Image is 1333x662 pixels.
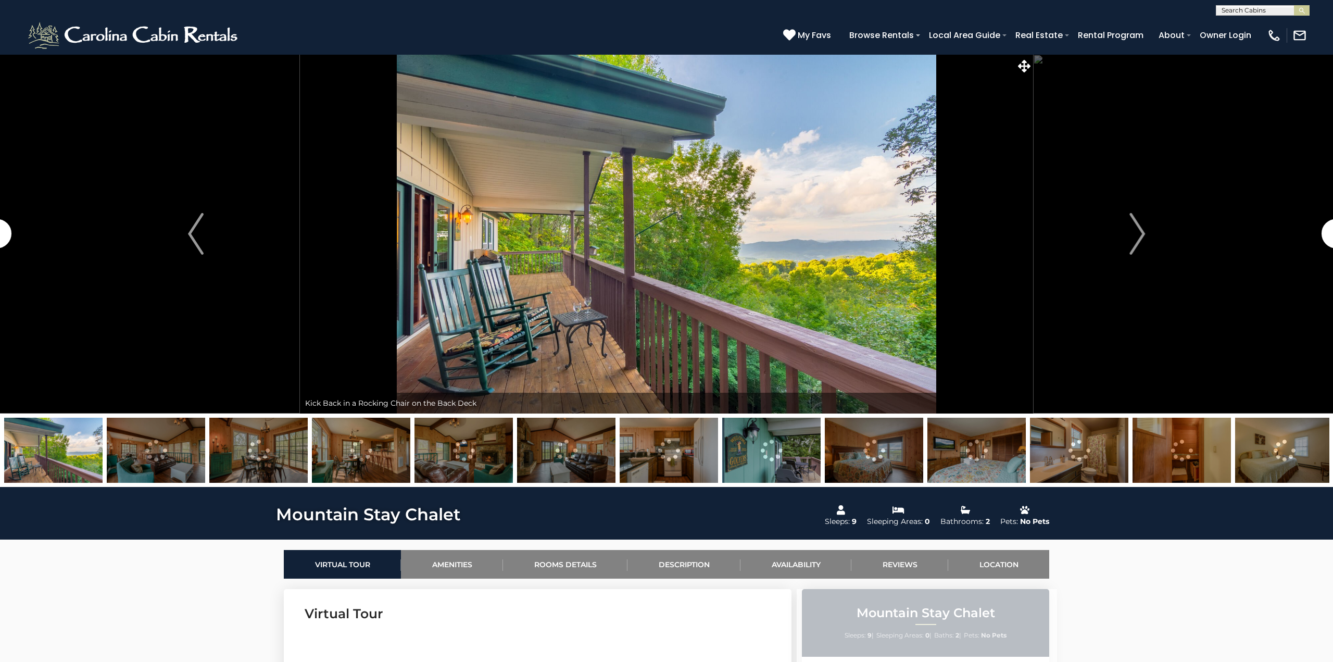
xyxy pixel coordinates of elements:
img: 163274327 [312,418,410,483]
a: Location [948,550,1049,579]
img: 163274332 [927,418,1026,483]
a: Rental Program [1073,26,1149,44]
a: Reviews [851,550,948,579]
a: Rooms Details [503,550,627,579]
a: Browse Rentals [844,26,919,44]
img: 163274328 [517,418,615,483]
img: arrow [188,213,204,255]
a: Real Estate [1010,26,1068,44]
button: Next [1033,54,1241,414]
img: 163274333 [1030,418,1128,483]
a: Availability [740,550,851,579]
img: 163274330 [722,418,821,483]
a: Virtual Tour [284,550,401,579]
img: 163274331 [825,418,923,483]
a: About [1153,26,1190,44]
a: Owner Login [1194,26,1256,44]
img: phone-regular-white.png [1267,28,1281,43]
img: 163274324 [107,418,205,483]
a: Local Area Guide [924,26,1005,44]
div: Kick Back in a Rocking Chair on the Back Deck [300,393,1033,414]
img: arrow [1129,213,1145,255]
a: My Favs [783,29,834,42]
img: 163274350 [1133,418,1231,483]
img: White-1-2.png [26,20,242,51]
img: 163274329 [620,418,718,483]
img: mail-regular-white.png [1292,28,1307,43]
img: 163274348 [4,418,103,483]
a: Description [627,550,740,579]
img: 163274326 [209,418,308,483]
span: My Favs [798,29,831,42]
button: Previous [92,54,300,414]
a: Amenities [401,550,503,579]
h3: Virtual Tour [305,605,771,623]
img: 163274351 [414,418,513,483]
